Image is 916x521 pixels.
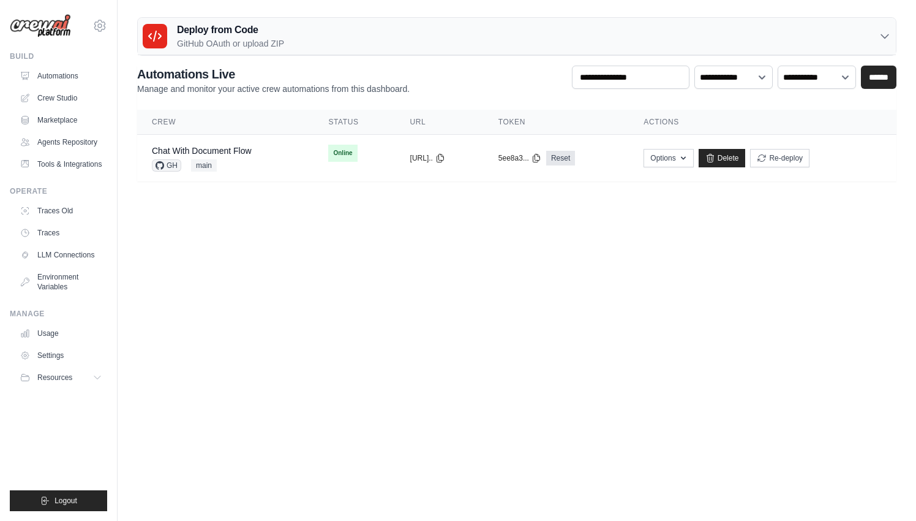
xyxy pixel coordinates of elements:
[10,490,107,511] button: Logout
[15,201,107,221] a: Traces Old
[546,151,575,165] a: Reset
[177,37,284,50] p: GitHub OAuth or upload ZIP
[15,88,107,108] a: Crew Studio
[37,373,72,382] span: Resources
[177,23,284,37] h3: Deploy from Code
[137,83,410,95] p: Manage and monitor your active crew automations from this dashboard.
[137,110,313,135] th: Crew
[313,110,395,135] th: Status
[10,51,107,61] div: Build
[137,66,410,83] h2: Automations Live
[15,245,107,265] a: LLM Connections
[54,496,77,506] span: Logout
[484,110,629,135] th: Token
[15,66,107,86] a: Automations
[152,146,252,156] a: Chat With Document Flow
[15,132,107,152] a: Agents Repository
[15,110,107,130] a: Marketplace
[750,149,809,167] button: Re-deploy
[644,149,693,167] button: Options
[15,324,107,343] a: Usage
[498,153,541,163] button: 5ee8a3...
[152,159,181,172] span: GH
[10,309,107,319] div: Manage
[15,223,107,243] a: Traces
[10,14,71,38] img: Logo
[396,110,484,135] th: URL
[191,159,217,172] span: main
[15,154,107,174] a: Tools & Integrations
[10,186,107,196] div: Operate
[629,110,896,135] th: Actions
[15,368,107,387] button: Resources
[15,346,107,365] a: Settings
[15,267,107,297] a: Environment Variables
[328,145,357,162] span: Online
[699,149,746,167] a: Delete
